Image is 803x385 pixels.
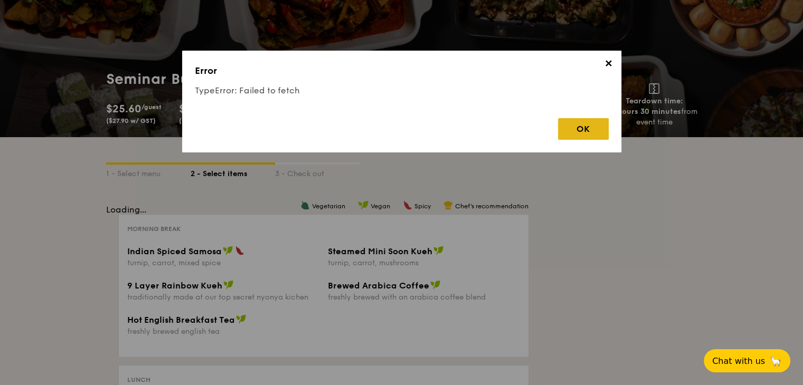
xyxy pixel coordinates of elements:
span: ✕ [601,58,616,73]
div: OK [558,118,609,140]
button: Chat with us🦙 [704,349,790,372]
span: Chat with us [712,356,765,366]
h4: TypeError: Failed to fetch [195,84,609,97]
span: 🦙 [769,355,782,367]
h3: Error [195,63,609,78]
